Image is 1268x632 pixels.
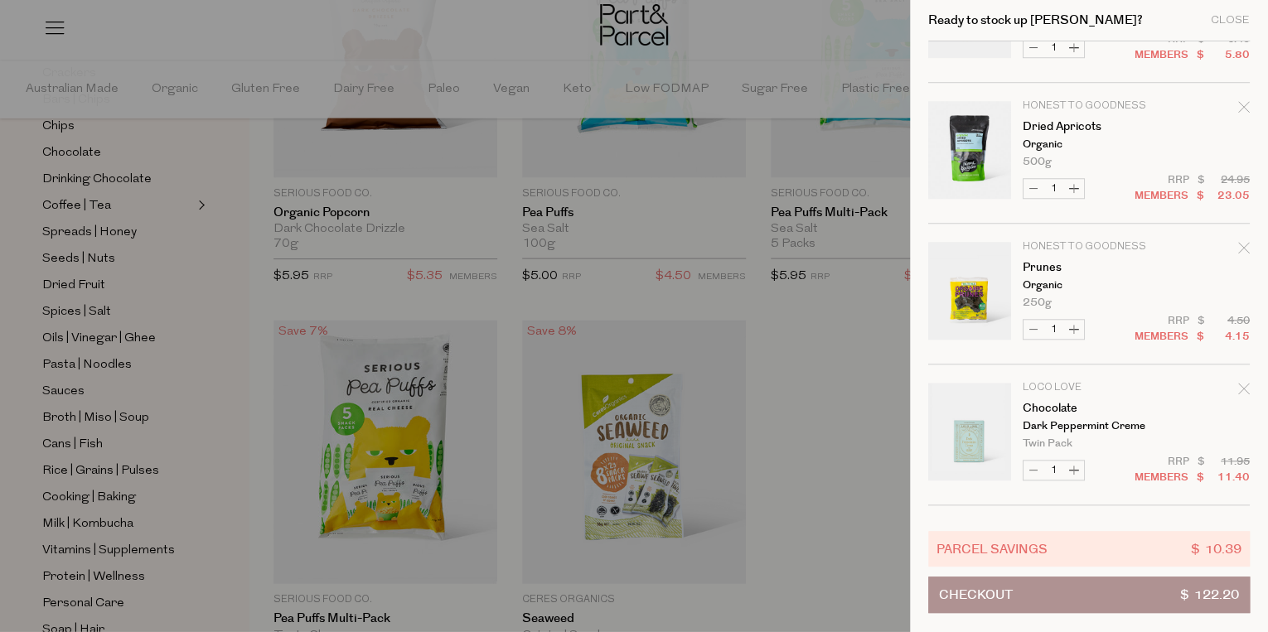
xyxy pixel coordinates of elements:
div: Remove Dried Apricots [1238,99,1250,121]
span: Twin Pack [1023,438,1072,449]
p: Organic [1023,280,1151,291]
span: Checkout [939,577,1013,612]
span: 250g [1023,297,1052,308]
a: Dried Apricots [1023,121,1151,133]
a: Prunes [1023,262,1151,273]
span: $ 122.20 [1180,577,1239,612]
input: QTY Chocolate [1043,461,1064,480]
button: Checkout$ 122.20 [928,577,1250,613]
input: QTY Prunes [1043,320,1064,339]
span: Parcel Savings [936,539,1048,558]
span: $ 10.39 [1191,539,1241,558]
p: Dark Peppermint Creme [1023,421,1151,432]
p: Honest to Goodness [1023,242,1151,252]
a: Chocolate [1023,403,1151,414]
span: 500g [1023,157,1052,167]
h2: Ready to stock up [PERSON_NAME]? [928,14,1143,27]
input: QTY Himalayan Pink Rock Salt [1043,38,1064,57]
p: Honest to Goodness [1023,101,1151,111]
div: Close [1211,15,1250,26]
input: QTY Dried Apricots [1043,179,1064,198]
div: Remove Prunes [1238,239,1250,262]
p: Loco Love [1023,383,1151,393]
p: Organic [1023,139,1151,150]
div: Remove Chocolate [1238,380,1250,403]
